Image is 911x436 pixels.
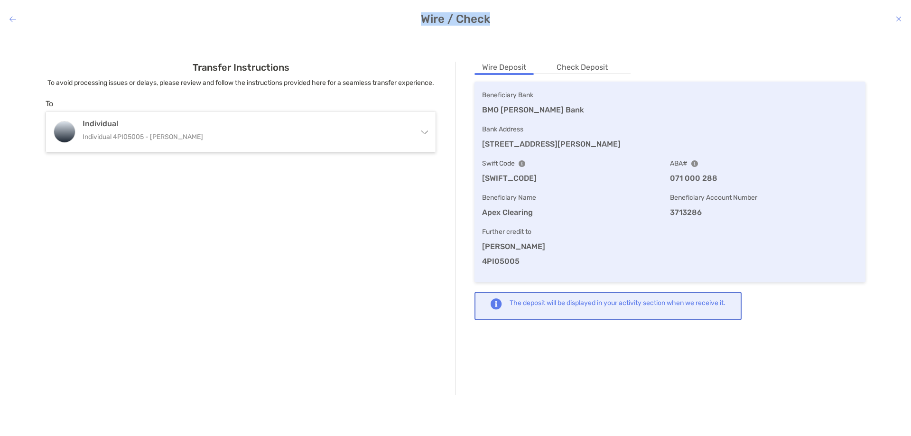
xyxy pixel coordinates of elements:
p: [STREET_ADDRESS][PERSON_NAME] [482,138,858,150]
h4: Individual [83,119,392,128]
p: Apex Clearing [482,206,670,218]
img: Individual [54,121,75,142]
p: ABA# [670,158,858,169]
p: Beneficiary Name [482,192,670,204]
label: To [46,99,53,108]
li: Check Deposit [549,62,615,74]
h4: Transfer Instructions [46,62,436,73]
p: Further credit to [482,226,858,238]
img: Notification icon [491,298,502,310]
p: 3713286 [670,206,858,218]
p: 071 000 288 [670,172,858,184]
p: Beneficiary Account Number [670,192,858,204]
p: 4PI05005 [482,255,858,267]
p: [SWIFT_CODE] [482,172,670,184]
p: Swift Code [482,158,670,169]
p: To avoid processing issues or delays, please review and follow the instructions provided here for... [46,77,436,89]
p: Beneficiary Bank [482,89,858,101]
li: Wire Deposit [474,62,534,74]
p: [PERSON_NAME] [482,241,858,252]
p: BMO [PERSON_NAME] Bank [482,104,858,116]
img: Info Icon [691,160,698,167]
img: Info Icon [519,160,525,167]
p: Individual 4PI05005 - [PERSON_NAME] [83,131,392,143]
p: Bank Address [482,123,858,135]
div: The deposit will be displayed in your activity section when we receive it. [510,298,725,307]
